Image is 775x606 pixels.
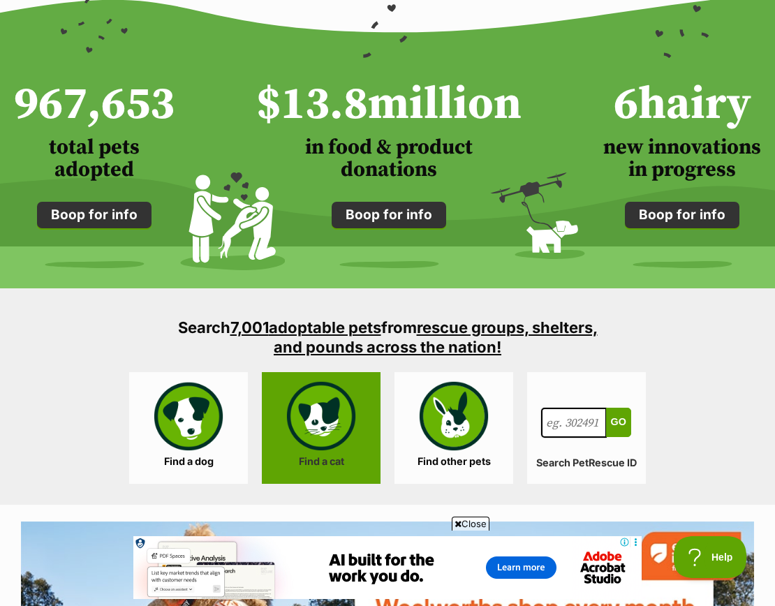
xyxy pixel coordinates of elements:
h2: $ million [256,74,522,136]
h2: hairy [603,74,761,136]
iframe: Help Scout Beacon - Open [674,536,747,578]
h3: in food & product donations [256,136,522,181]
span: Close [452,517,489,531]
h3: Search from [164,318,611,357]
span: 13.8 [281,76,368,133]
h3: total pets adopted [14,136,175,181]
a: Find other pets [394,372,513,484]
label: Search PetRescue ID [527,457,646,469]
a: Find a cat [262,372,381,484]
span: 967,653 [14,76,175,133]
iframe: Advertisement [133,536,642,599]
span: 6 [614,76,638,133]
img: consumer-privacy-logo.png [1,1,13,13]
a: Boop for info [625,202,739,228]
a: Boop for info [332,202,446,228]
a: rescue groups, shelters, and pounds across the nation! [274,318,598,356]
h3: new innovations in progress [603,136,761,181]
span: 7,001 [230,318,269,337]
a: Boop for info [37,202,152,228]
button: Go [606,408,631,437]
a: Find a dog [129,372,248,484]
a: 7,001adoptable pets [230,318,381,337]
input: eg. 302491 [541,408,607,438]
